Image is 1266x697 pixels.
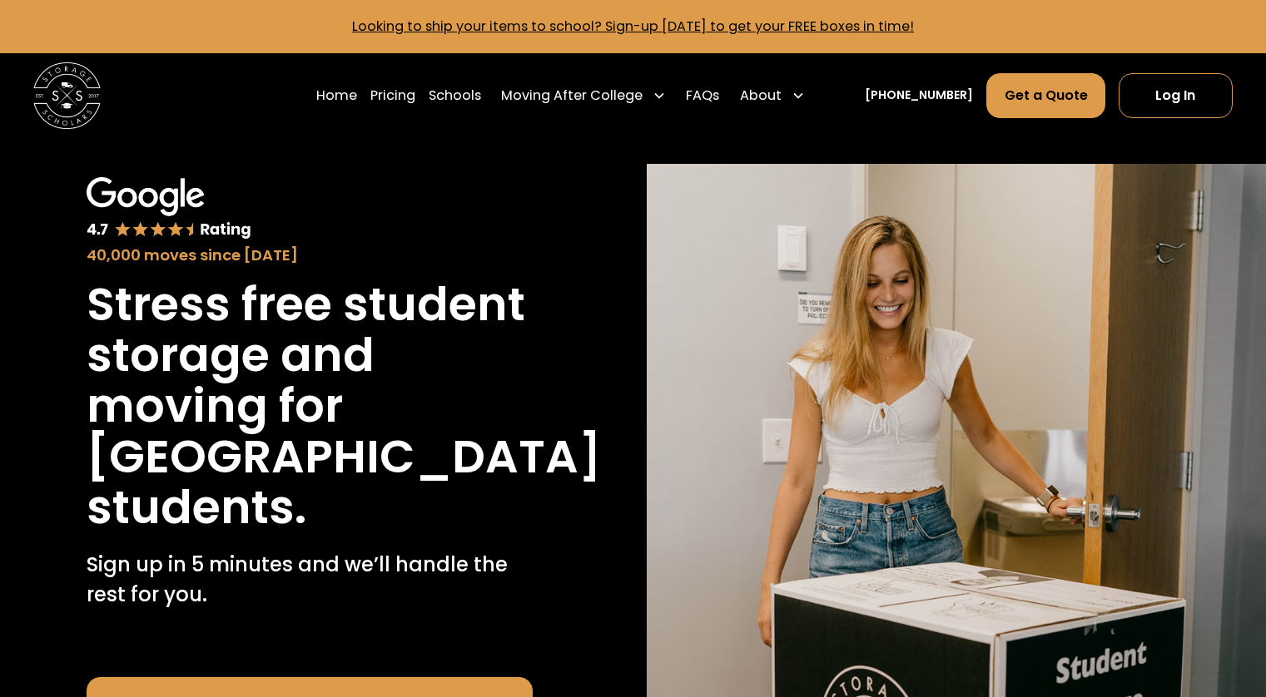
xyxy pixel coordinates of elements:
h1: Stress free student storage and moving for [87,279,533,432]
a: Pricing [370,72,415,119]
a: Log In [1119,73,1233,118]
p: Sign up in 5 minutes and we’ll handle the rest for you. [87,550,533,610]
div: 40,000 moves since [DATE] [87,244,533,266]
div: About [733,72,812,119]
div: Moving After College [501,86,643,106]
a: [PHONE_NUMBER] [865,87,973,104]
div: About [740,86,782,106]
h1: students. [87,482,306,533]
h1: [GEOGRAPHIC_DATA] [87,432,601,482]
a: Home [316,72,357,119]
img: Storage Scholars main logo [33,62,101,130]
div: Moving After College [494,72,673,119]
a: Get a Quote [986,73,1105,118]
a: FAQs [686,72,719,119]
a: Looking to ship your items to school? Sign-up [DATE] to get your FREE boxes in time! [352,17,914,36]
img: Google 4.7 star rating [87,177,251,240]
a: Schools [429,72,481,119]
